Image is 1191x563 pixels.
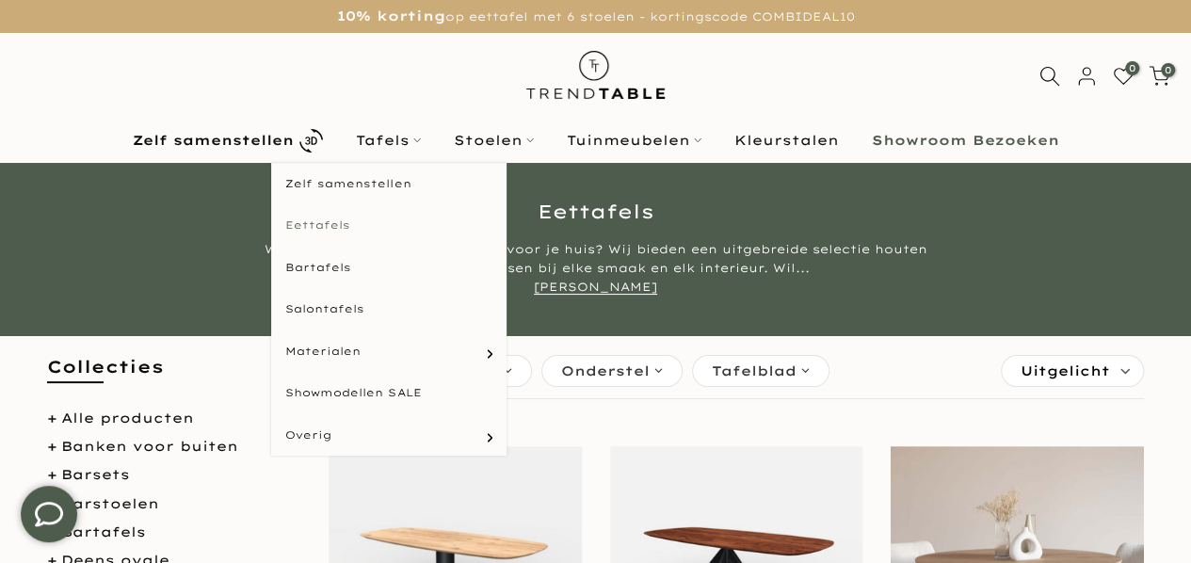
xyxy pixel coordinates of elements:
a: Materialen [271,330,507,373]
a: Salontafels [271,288,507,330]
a: Showmodellen SALE [271,372,507,414]
b: Zelf samenstellen [133,134,294,147]
span: Overig [285,427,331,443]
a: Bartafels [61,523,146,540]
a: Eettafels [271,204,507,247]
a: Zelf samenstellen [116,124,339,157]
img: trend-table [513,33,678,117]
span: Materialen [285,344,361,360]
h1: Eettafels [45,202,1147,221]
a: Zelf samenstellen [271,163,507,205]
a: Alle producten [61,410,194,426]
a: Barstoelen [61,495,159,512]
a: Tuinmeubelen [550,129,717,152]
span: 0 [1161,63,1175,77]
a: Tafels [339,129,437,152]
strong: 10% korting [337,8,445,24]
span: 0 [1125,61,1139,75]
span: Uitgelicht [1021,356,1110,386]
b: Showroom Bezoeken [872,134,1059,147]
span: Onderstel [561,361,650,381]
a: Kleurstalen [717,129,855,152]
a: 0 [1149,66,1169,87]
a: [PERSON_NAME] [534,280,657,295]
a: Banken voor buiten [61,438,238,455]
span: Tafelblad [712,361,797,381]
a: Overig [271,414,507,457]
p: op eettafel met 6 stoelen - kortingscode COMBIDEAL10 [24,5,1167,28]
a: Stoelen [437,129,550,152]
iframe: toggle-frame [2,467,96,561]
div: Wil je een mooie eettafel kopen voor je huis? Wij bieden een uitgebreide selectie houten eettafel... [243,240,949,297]
a: 0 [1113,66,1134,87]
a: Bartafels [271,247,507,289]
label: Sorteren:Uitgelicht [1002,356,1143,386]
h5: Collecties [47,355,300,397]
a: Showroom Bezoeken [855,129,1075,152]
